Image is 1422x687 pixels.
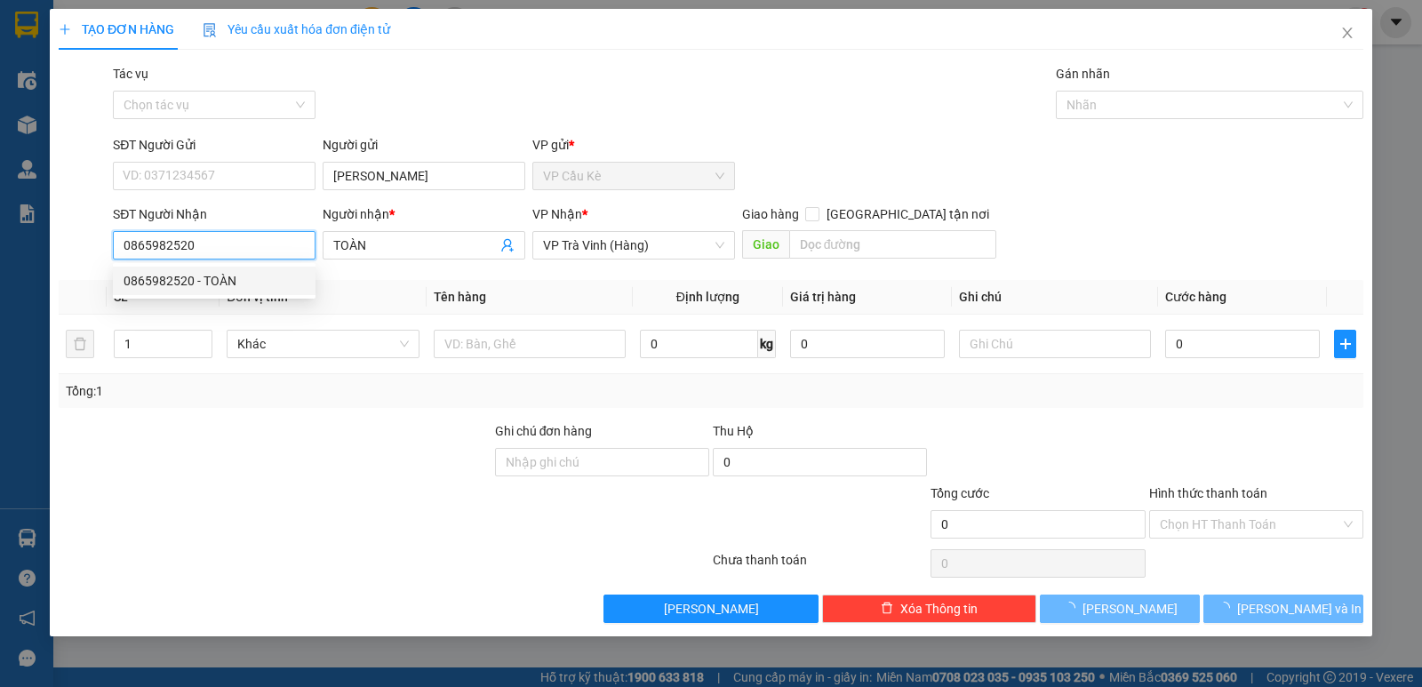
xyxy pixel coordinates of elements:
[543,163,724,189] span: VP Cầu Kè
[59,23,71,36] span: plus
[1322,9,1372,59] button: Close
[7,96,124,113] span: 0392406616 -
[495,448,709,476] input: Ghi chú đơn hàng
[60,10,206,27] strong: BIÊN NHẬN GỬI HÀNG
[742,230,789,259] span: Giao
[959,330,1151,358] input: Ghi Chú
[789,230,997,259] input: Dọc đường
[66,381,550,401] div: Tổng: 1
[532,135,735,155] div: VP gửi
[711,550,929,581] div: Chưa thanh toán
[664,599,759,619] span: [PERSON_NAME]
[36,35,140,52] span: VP Cầu Kè -
[881,602,893,616] span: delete
[500,238,515,252] span: user-add
[1218,602,1237,614] span: loading
[203,22,390,36] span: Yêu cầu xuất hóa đơn điện tử
[1149,486,1267,500] label: Hình thức thanh toán
[603,595,818,623] button: [PERSON_NAME]
[7,60,179,93] span: VP [PERSON_NAME] ([GEOGRAPHIC_DATA])
[7,35,260,52] p: GỬI:
[758,330,776,358] span: kg
[7,60,260,93] p: NHẬN:
[1165,290,1226,304] span: Cước hàng
[1082,599,1178,619] span: [PERSON_NAME]
[900,599,978,619] span: Xóa Thông tin
[819,204,996,224] span: [GEOGRAPHIC_DATA] tận nơi
[1040,595,1200,623] button: [PERSON_NAME]
[1063,602,1082,614] span: loading
[713,424,754,438] span: Thu Hộ
[59,22,174,36] span: TẠO ĐƠN HÀNG
[323,135,525,155] div: Người gửi
[1237,599,1362,619] span: [PERSON_NAME] và In
[203,23,217,37] img: icon
[323,204,525,224] div: Người nhận
[434,290,486,304] span: Tên hàng
[113,135,316,155] div: SĐT Người Gửi
[1334,330,1356,358] button: plus
[495,424,593,438] label: Ghi chú đơn hàng
[66,330,94,358] button: delete
[822,595,1036,623] button: deleteXóa Thông tin
[790,330,945,358] input: 0
[237,331,408,357] span: Khác
[790,290,856,304] span: Giá trị hàng
[532,207,582,221] span: VP Nhận
[676,290,739,304] span: Định lượng
[7,116,43,132] span: GIAO:
[111,35,140,52] span: CHA
[1340,26,1354,40] span: close
[1203,595,1363,623] button: [PERSON_NAME] và In
[113,204,316,224] div: SĐT Người Nhận
[95,96,124,113] span: BẢO
[124,271,305,291] div: 0865982520 - TOÀN
[931,486,989,500] span: Tổng cước
[434,330,626,358] input: VD: Bàn, Ghế
[543,232,724,259] span: VP Trà Vinh (Hàng)
[113,267,316,295] div: 0865982520 - TOÀN
[952,280,1158,315] th: Ghi chú
[742,207,799,221] span: Giao hàng
[1056,67,1110,81] label: Gán nhãn
[1335,337,1355,351] span: plus
[113,67,148,81] label: Tác vụ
